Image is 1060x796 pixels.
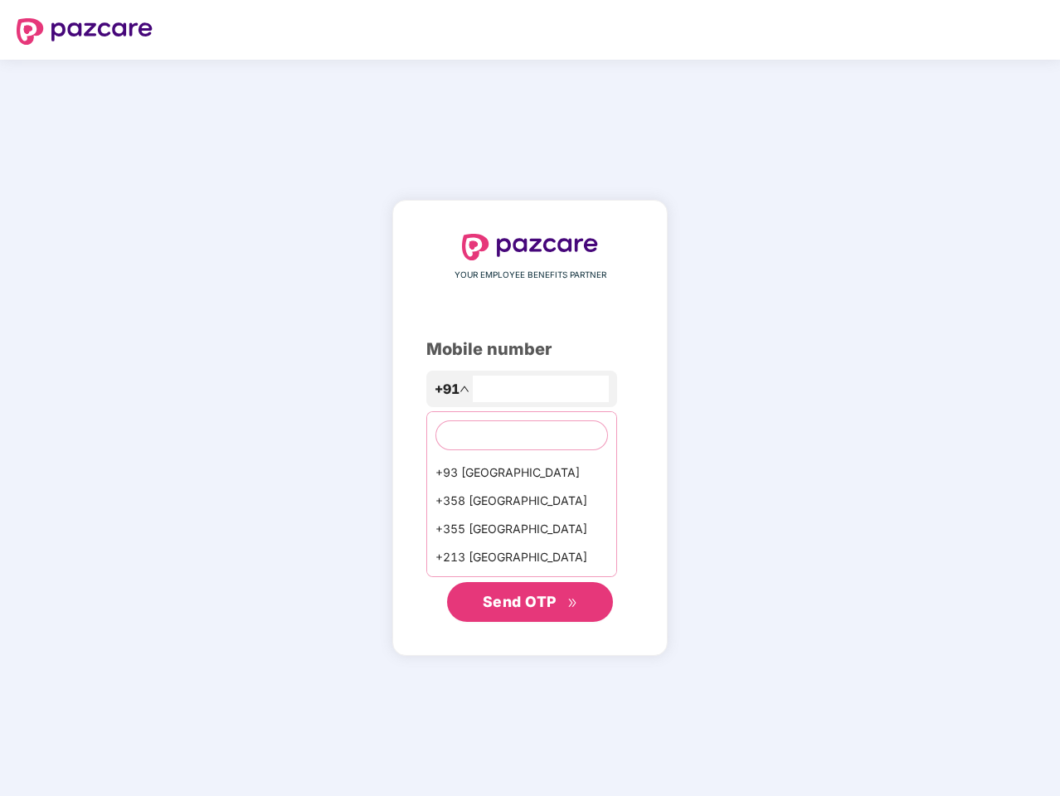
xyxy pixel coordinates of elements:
span: YOUR EMPLOYEE BENEFITS PARTNER [455,269,606,282]
div: +358 [GEOGRAPHIC_DATA] [427,487,616,515]
button: Send OTPdouble-right [447,582,613,622]
img: logo [462,234,598,260]
span: double-right [567,598,578,609]
div: +213 [GEOGRAPHIC_DATA] [427,543,616,571]
div: +355 [GEOGRAPHIC_DATA] [427,515,616,543]
span: Send OTP [483,593,557,610]
div: Mobile number [426,337,634,362]
img: logo [17,18,153,45]
div: +1684 AmericanSamoa [427,571,616,599]
div: +93 [GEOGRAPHIC_DATA] [427,459,616,487]
span: up [459,384,469,394]
span: +91 [435,379,459,400]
